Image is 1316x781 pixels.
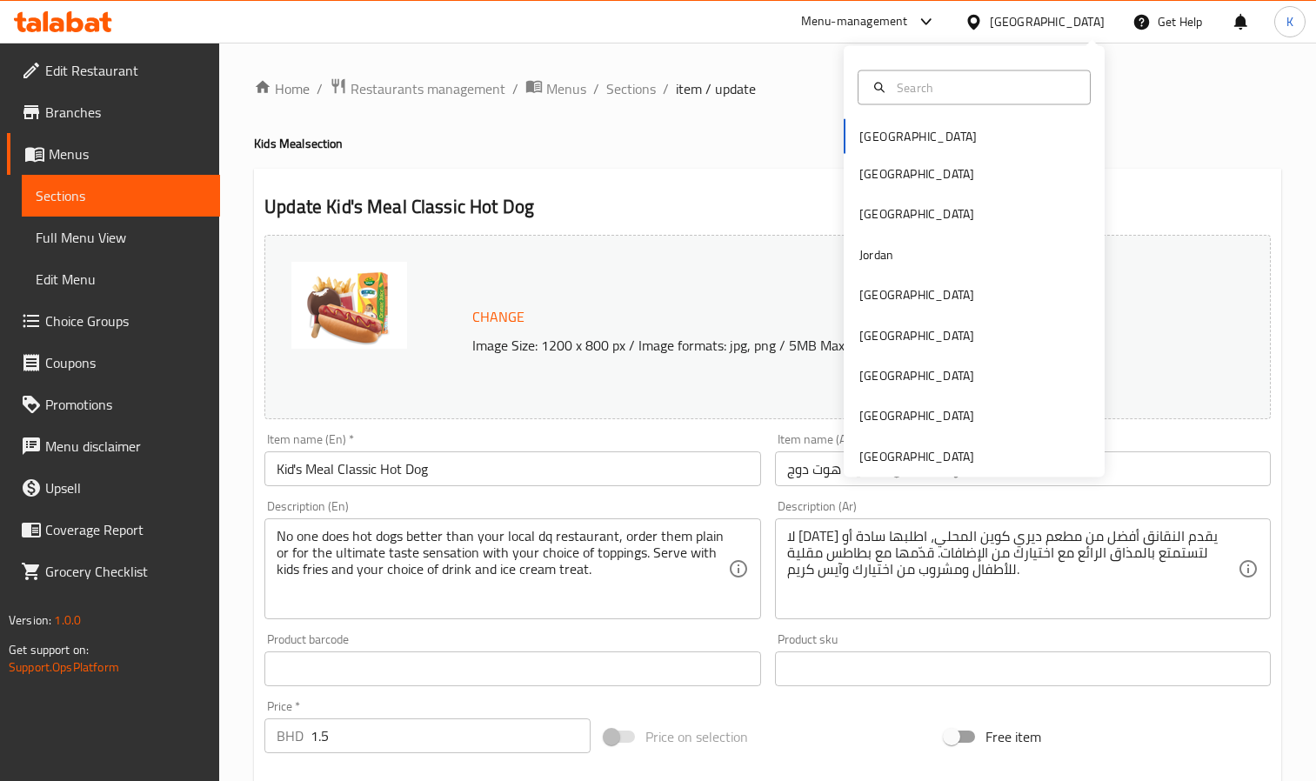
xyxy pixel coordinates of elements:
input: Please enter product barcode [264,651,760,686]
span: Edit Menu [36,269,206,290]
div: [GEOGRAPHIC_DATA] [859,366,974,385]
span: Upsell [45,477,206,498]
span: Choice Groups [45,310,206,331]
span: Free item [985,726,1041,747]
span: Restaurants management [351,78,505,99]
input: Please enter product sku [775,651,1271,686]
a: Menus [7,133,220,175]
textarea: No one does hot dogs better than your local dq restaurant, order them plain or for the ultimate t... [277,528,727,611]
div: [GEOGRAPHIC_DATA] [859,204,974,224]
button: Change [465,299,531,335]
li: / [512,78,518,99]
input: Enter name En [264,451,760,486]
span: Sections [36,185,206,206]
span: Menus [546,78,586,99]
li: / [317,78,323,99]
a: Edit Restaurant [7,50,220,91]
a: Coupons [7,342,220,384]
img: mmw_638779904848124976 [291,262,407,349]
div: Menu-management [801,11,908,32]
span: Grocery Checklist [45,561,206,582]
span: Get support on: [9,638,89,661]
p: Image Size: 1200 x 800 px / Image formats: jpg, png / 5MB Max. [465,335,1179,356]
div: Jordan [859,244,893,264]
span: Promotions [45,394,206,415]
a: Home [254,78,310,99]
span: K [1286,12,1293,31]
span: Menu disclaimer [45,436,206,457]
a: Branches [7,91,220,133]
input: Search [890,77,1079,97]
a: Promotions [7,384,220,425]
span: Price on selection [645,726,748,747]
span: 1.0.0 [54,609,81,631]
h2: Update Kid's Meal Classic Hot Dog [264,194,1271,220]
a: Support.OpsPlatform [9,656,119,678]
span: Branches [45,102,206,123]
a: Choice Groups [7,300,220,342]
span: item / update [676,78,756,99]
a: Restaurants management [330,77,505,100]
div: [GEOGRAPHIC_DATA] [859,446,974,465]
div: [GEOGRAPHIC_DATA] [859,406,974,425]
a: Sections [22,175,220,217]
span: Coupons [45,352,206,373]
input: Enter name Ar [775,451,1271,486]
p: BHD [277,725,304,746]
span: Menus [49,144,206,164]
nav: breadcrumb [254,77,1281,100]
span: Edit Restaurant [45,60,206,81]
li: / [593,78,599,99]
h4: Kids Meal section [254,135,1281,152]
div: [GEOGRAPHIC_DATA] [859,325,974,344]
a: Menu disclaimer [7,425,220,467]
div: [GEOGRAPHIC_DATA] [859,285,974,304]
span: Version: [9,609,51,631]
a: Coverage Report [7,509,220,551]
span: Coverage Report [45,519,206,540]
div: [GEOGRAPHIC_DATA] [859,164,974,184]
a: Full Menu View [22,217,220,258]
a: Grocery Checklist [7,551,220,592]
li: / [663,78,669,99]
div: [GEOGRAPHIC_DATA] [990,12,1105,31]
a: Edit Menu [22,258,220,300]
a: Menus [525,77,586,100]
textarea: لا [DATE] يقدم النقانق أفضل من مطعم ديري كوين المحلي، اطلبها سادة أو لتستمتع بالمذاق الرائع مع اخ... [787,528,1238,611]
input: Please enter price [311,718,591,753]
a: Sections [606,78,656,99]
span: Full Menu View [36,227,206,248]
a: Upsell [7,467,220,509]
span: Change [472,304,524,330]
